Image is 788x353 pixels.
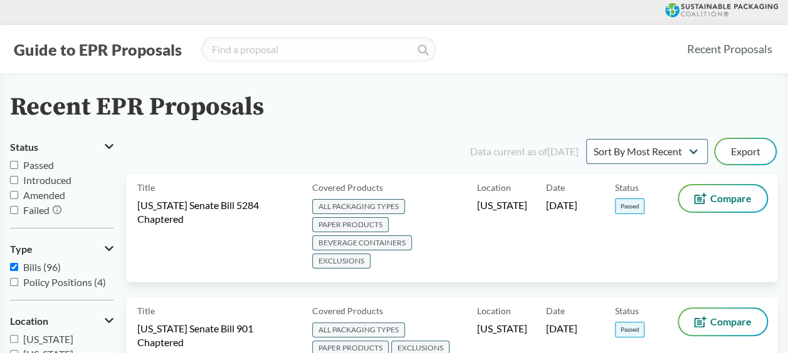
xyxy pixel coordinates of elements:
span: Compare [710,193,752,203]
button: Compare [679,185,767,212]
button: Compare [679,309,767,335]
span: EXCLUSIONS [312,253,370,269]
span: Introduced [23,174,71,186]
span: [US_STATE] Senate Bill 901 Chaptered [137,322,297,349]
span: Date [546,181,565,194]
div: Data current as of [DATE] [470,144,579,159]
span: Title [137,304,155,317]
span: [US_STATE] [477,322,527,335]
span: Date [546,304,565,317]
input: Find a proposal [201,37,436,62]
span: Amended [23,189,65,201]
span: Policy Positions (4) [23,276,106,288]
span: Covered Products [312,181,383,194]
span: Type [10,243,33,255]
button: Location [10,310,113,332]
input: Failed [10,206,18,214]
input: Introduced [10,176,18,184]
span: Bills (96) [23,261,61,273]
span: Failed [23,204,50,216]
button: Type [10,238,113,260]
span: PAPER PRODUCTS [312,217,389,232]
a: Recent Proposals [681,35,778,63]
span: Status [10,141,38,153]
span: Passed [23,159,54,171]
span: Location [477,304,511,317]
input: Policy Positions (4) [10,278,18,286]
input: Amended [10,191,18,199]
span: BEVERAGE CONTAINERS [312,235,412,250]
span: Passed [615,198,644,214]
span: Compare [710,317,752,327]
span: Status [615,181,639,194]
span: [US_STATE] [477,198,527,212]
button: Export [715,139,775,164]
span: [US_STATE] Senate Bill 5284 Chaptered [137,198,297,226]
span: [DATE] [546,322,577,335]
input: Passed [10,161,18,169]
span: Title [137,181,155,194]
span: Passed [615,322,644,337]
button: Status [10,136,113,158]
input: [US_STATE] [10,335,18,343]
button: Guide to EPR Proposals [10,39,186,59]
h2: Recent EPR Proposals [10,93,264,121]
span: Location [10,315,48,327]
span: ALL PACKAGING TYPES [312,322,405,337]
span: Location [477,181,511,194]
span: Covered Products [312,304,383,317]
span: [DATE] [546,198,577,212]
span: ALL PACKAGING TYPES [312,199,405,214]
input: Bills (96) [10,263,18,271]
span: [US_STATE] [23,333,73,345]
span: Status [615,304,639,317]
